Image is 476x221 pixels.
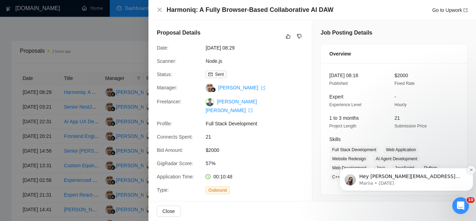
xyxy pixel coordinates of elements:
[463,8,468,12] span: export
[218,85,265,90] a: [PERSON_NAME] export
[329,102,361,107] span: Experience Level
[337,153,476,202] iframe: Intercom notifications message
[394,81,415,86] span: Fixed Rate
[157,206,181,217] button: Close
[329,50,351,58] span: Overview
[394,94,396,100] span: -
[329,146,379,154] span: Full Stack Development
[162,207,175,215] span: Close
[206,99,257,113] a: [PERSON_NAME] [PERSON_NAME] export
[157,161,193,166] span: GigRadar Score:
[394,73,408,78] span: $2000
[452,197,469,214] iframe: Intercom live chat
[329,94,343,100] span: Expert
[206,133,310,141] span: 21
[157,187,169,193] span: Type:
[248,108,253,112] span: export
[157,85,177,90] span: Manager:
[329,73,358,78] span: [DATE] 08:18
[394,124,427,128] span: Submission Price
[157,7,162,13] span: close
[206,160,310,167] span: 57%
[206,98,214,106] img: c1RPiVo6mRFR6BN7zoJI2yUK906y9LnLzoARGoO75PPeKwuOSWmoT69oZKPhhgZsWc
[206,174,210,179] span: clock-circle
[206,186,230,194] span: Outbound
[211,87,216,92] img: gigradar-bm.png
[286,34,291,39] span: like
[206,44,310,52] span: [DATE] 08:29
[206,120,310,127] span: Full Stack Development
[284,32,292,40] button: like
[157,134,193,140] span: Connects Spent:
[206,146,310,154] span: $2000
[394,115,400,121] span: 21
[295,32,304,40] button: dislike
[432,7,468,13] a: Go to Upworkexport
[383,146,419,154] span: Web Application
[157,99,182,104] span: Freelancer:
[208,72,213,76] span: mail
[329,81,348,86] span: Published
[329,164,369,172] span: Web Development
[215,72,224,77] span: Sent
[261,86,265,90] span: export
[321,29,372,37] h5: Job Posting Details
[206,58,222,64] a: Node.js
[467,197,475,203] span: 10
[157,58,176,64] span: Scanner:
[297,34,302,39] span: dislike
[213,174,232,179] span: 00:10:48
[157,174,194,179] span: Application Time:
[329,155,369,163] span: Website Redesign
[157,7,162,13] button: Close
[157,45,168,51] span: Date:
[394,102,407,107] span: Hourly
[329,173,343,181] span: C++
[329,115,359,121] span: 1 to 3 months
[157,121,172,126] span: Profile:
[157,72,172,77] span: Status:
[157,29,200,37] h5: Proposal Details
[167,6,333,14] h4: Harmoniq: A Fully Browser-Based Collaborative AI DAW
[329,124,356,128] span: Project Length
[157,147,183,153] span: Bid Amount:
[329,137,341,142] span: Skills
